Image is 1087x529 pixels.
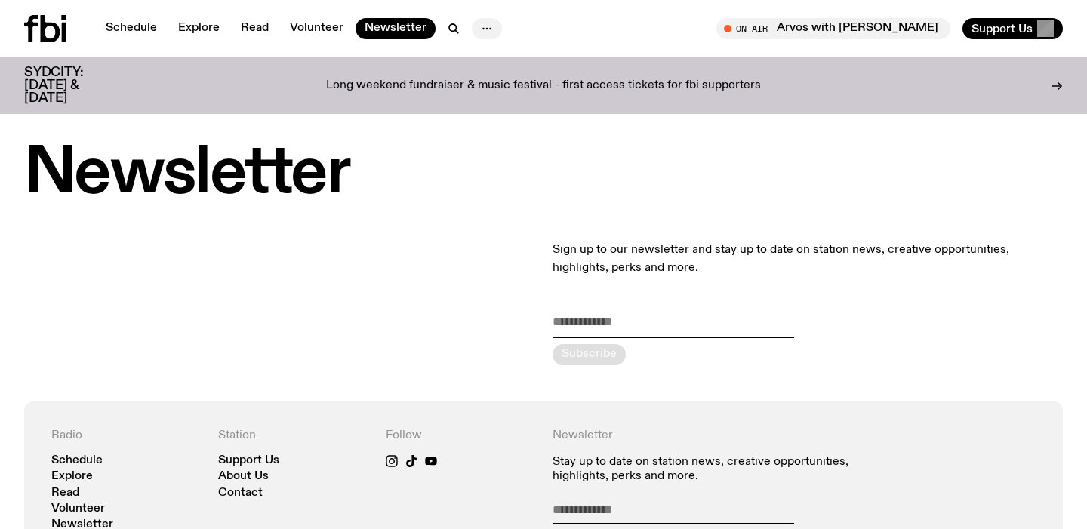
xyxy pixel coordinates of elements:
[51,503,105,515] a: Volunteer
[51,429,200,443] h4: Radio
[356,18,436,39] a: Newsletter
[51,487,79,499] a: Read
[218,429,367,443] h4: Station
[972,22,1033,35] span: Support Us
[386,429,534,443] h4: Follow
[97,18,166,39] a: Schedule
[326,79,761,93] p: Long weekend fundraiser & music festival - first access tickets for fbi supporters
[218,487,263,499] a: Contact
[281,18,353,39] a: Volunteer
[24,143,1063,205] h1: Newsletter
[218,471,269,482] a: About Us
[232,18,278,39] a: Read
[553,455,869,484] p: Stay up to date on station news, creative opportunities, highlights, perks and more.
[24,66,121,105] h3: SYDCITY: [DATE] & [DATE]
[553,241,1063,277] p: Sign up to our newsletter and stay up to date on station news, creative opportunities, highlights...
[218,455,279,466] a: Support Us
[553,429,869,443] h4: Newsletter
[51,471,93,482] a: Explore
[169,18,229,39] a: Explore
[716,18,950,39] button: On AirArvos with [PERSON_NAME]
[553,344,626,365] button: Subscribe
[51,455,103,466] a: Schedule
[962,18,1063,39] button: Support Us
